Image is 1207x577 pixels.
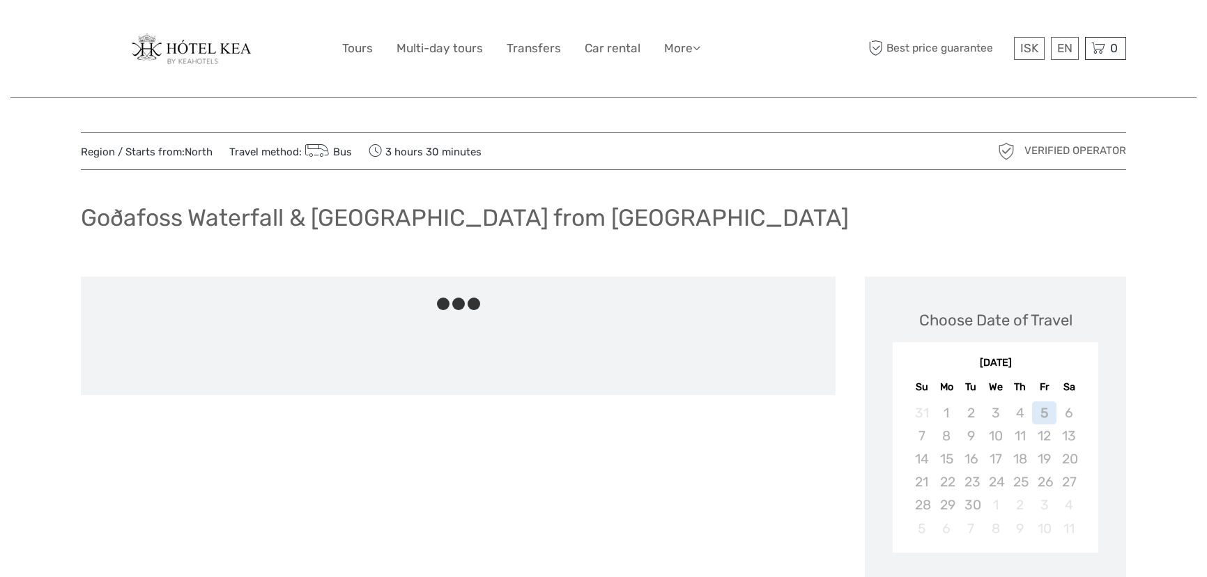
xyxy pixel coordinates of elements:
img: 141-ff6c57a7-291f-4a61-91e4-c46f458f029f_logo_big.jpg [130,33,264,64]
h1: Goðafoss Waterfall & [GEOGRAPHIC_DATA] from [GEOGRAPHIC_DATA] [81,203,849,232]
div: Not available Tuesday, September 23rd, 2025 [959,470,983,493]
div: Not available Wednesday, September 3rd, 2025 [983,401,1008,424]
div: month 2025-09 [897,401,1093,540]
div: Not available Friday, September 5th, 2025 [1032,401,1056,424]
div: Not available Saturday, September 13th, 2025 [1056,424,1081,447]
div: Not available Monday, September 22nd, 2025 [935,470,959,493]
div: Not available Sunday, October 5th, 2025 [909,517,934,540]
div: Not available Thursday, September 11th, 2025 [1008,424,1032,447]
span: Best price guarantee [865,37,1010,60]
div: EN [1051,37,1079,60]
div: Su [909,378,934,397]
a: Tours [342,38,373,59]
div: Not available Friday, October 10th, 2025 [1032,517,1056,540]
div: Not available Thursday, September 25th, 2025 [1008,470,1032,493]
span: ISK [1020,41,1038,55]
div: Not available Sunday, September 21st, 2025 [909,470,934,493]
a: Multi-day tours [397,38,483,59]
div: Not available Thursday, October 9th, 2025 [1008,517,1032,540]
div: Choose Date of Travel [919,309,1073,331]
div: Not available Sunday, September 14th, 2025 [909,447,934,470]
div: Not available Tuesday, September 2nd, 2025 [959,401,983,424]
div: Not available Saturday, October 4th, 2025 [1056,493,1081,516]
span: Verified Operator [1024,144,1126,158]
div: Not available Thursday, October 2nd, 2025 [1008,493,1032,516]
div: Not available Wednesday, September 10th, 2025 [983,424,1008,447]
a: Transfers [507,38,561,59]
span: Region / Starts from: [81,145,213,160]
div: Not available Friday, September 26th, 2025 [1032,470,1056,493]
div: Not available Tuesday, September 16th, 2025 [959,447,983,470]
div: Not available Wednesday, September 17th, 2025 [983,447,1008,470]
a: Bus [302,146,352,158]
div: Not available Tuesday, September 9th, 2025 [959,424,983,447]
div: Not available Tuesday, October 7th, 2025 [959,517,983,540]
div: Not available Wednesday, October 8th, 2025 [983,517,1008,540]
div: Not available Thursday, September 4th, 2025 [1008,401,1032,424]
a: More [664,38,700,59]
span: 0 [1108,41,1120,55]
div: Not available Tuesday, September 30th, 2025 [959,493,983,516]
div: We [983,378,1008,397]
div: Not available Monday, September 1st, 2025 [935,401,959,424]
div: Not available Sunday, September 28th, 2025 [909,493,934,516]
div: Not available Thursday, September 18th, 2025 [1008,447,1032,470]
div: Tu [959,378,983,397]
div: Not available Saturday, October 11th, 2025 [1056,517,1081,540]
div: Not available Monday, September 15th, 2025 [935,447,959,470]
div: Not available Sunday, August 31st, 2025 [909,401,934,424]
div: Not available Friday, October 3rd, 2025 [1032,493,1056,516]
div: [DATE] [893,356,1098,371]
div: Not available Saturday, September 27th, 2025 [1056,470,1081,493]
div: Not available Wednesday, September 24th, 2025 [983,470,1008,493]
a: North [185,146,213,158]
div: Not available Sunday, September 7th, 2025 [909,424,934,447]
div: Not available Wednesday, October 1st, 2025 [983,493,1008,516]
div: Not available Saturday, September 20th, 2025 [1056,447,1081,470]
span: Travel method: [229,141,352,161]
div: Not available Saturday, September 6th, 2025 [1056,401,1081,424]
div: Not available Monday, September 8th, 2025 [935,424,959,447]
span: 3 hours 30 minutes [369,141,482,161]
div: Mo [935,378,959,397]
img: verified_operator_grey_128.png [995,140,1017,162]
div: Fr [1032,378,1056,397]
a: Car rental [585,38,640,59]
div: Th [1008,378,1032,397]
div: Not available Monday, October 6th, 2025 [935,517,959,540]
div: Not available Friday, September 12th, 2025 [1032,424,1056,447]
div: Not available Monday, September 29th, 2025 [935,493,959,516]
div: Not available Friday, September 19th, 2025 [1032,447,1056,470]
div: Sa [1056,378,1081,397]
